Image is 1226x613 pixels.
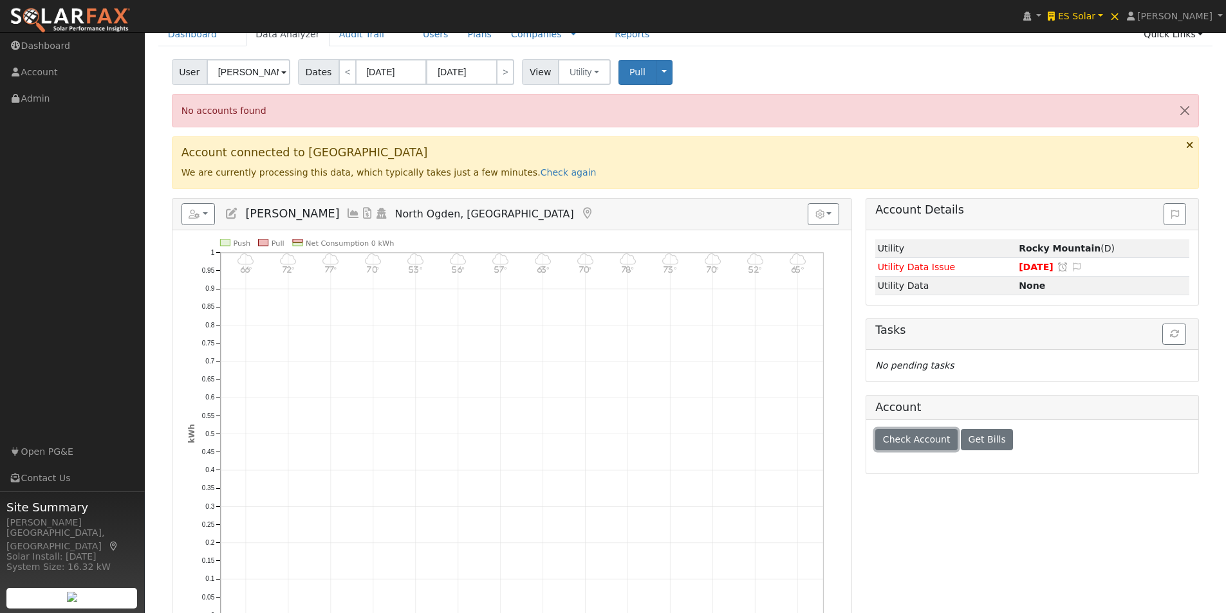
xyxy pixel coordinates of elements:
i: 10/01 - MostlyCloudy [280,253,296,266]
button: Close [1171,95,1198,126]
text: 0.75 [201,340,214,347]
a: < [339,59,357,85]
text: 0.6 [205,394,214,401]
button: Check Account [875,429,958,451]
a: Edit User (31691) [225,207,239,220]
text: Net Consumption 0 kWh [306,239,394,248]
a: Audit Trail [330,23,394,46]
img: retrieve [67,592,77,602]
span: North Ogden, [GEOGRAPHIC_DATA] [395,208,574,220]
text: 0.45 [201,448,214,455]
div: System Size: 16.32 kW [6,560,138,574]
text: 0.2 [205,539,214,546]
a: Snooze this issue [1057,262,1068,272]
button: Get Bills [961,429,1013,451]
button: Pull [618,60,656,85]
p: 70° [362,266,384,273]
button: Issue History [1164,203,1186,225]
h5: Account [875,401,921,414]
i: 10/05 - MostlyCloudy [450,253,466,266]
a: Login As (last 06/24/2025 12:32:11 PM) [375,207,389,220]
text: 0.7 [205,358,214,365]
i: 10/12 - MostlyCloudy [747,253,763,266]
p: 70° [701,266,724,273]
text: 0.65 [201,376,214,383]
p: 63° [532,266,554,273]
span: ES Solar [1058,11,1095,21]
span: [DATE] [1019,262,1054,272]
p: 65° [786,266,809,273]
i: 10/11 - MostlyCloudy [705,253,721,266]
text: 0.95 [201,267,214,274]
i: 10/13 - MostlyCloudy [790,253,806,266]
p: 78° [617,266,639,273]
i: Edit Issue [1071,262,1082,271]
span: User [172,59,207,85]
i: 10/04 - MostlyCloudy [407,253,423,266]
a: Map [108,541,120,551]
i: 10/02 - MostlyCloudy [322,253,339,266]
td: Utility Data [875,277,1016,295]
p: 66° [234,266,257,273]
a: Map [580,207,595,220]
span: Utility Data Issue [878,262,955,272]
a: > [496,59,514,85]
span: View [522,59,559,85]
p: 77° [319,266,342,273]
span: [PERSON_NAME] [245,207,339,220]
div: [PERSON_NAME] [6,516,138,529]
i: 10/07 - MostlyCloudy [535,253,551,266]
text: 0.25 [201,521,214,528]
p: 72° [277,266,299,273]
text: 0.5 [205,430,214,437]
h3: Account connected to [GEOGRAPHIC_DATA] [181,146,1190,160]
i: No pending tasks [875,360,954,371]
span: Dates [298,59,339,85]
i: 9/30 - MostlyCloudy [237,253,254,266]
text: 0.4 [205,466,214,473]
a: Companies [511,29,562,39]
span: Check Account [883,434,951,444]
i: 10/08 - MostlyCloudy [577,253,593,266]
div: Solar Install: [DATE] [6,550,138,563]
a: Plans [458,23,501,46]
strong: None [1019,280,1045,291]
p: 57° [489,266,512,273]
text: 0.35 [201,485,214,492]
h5: Account Details [875,203,1189,217]
input: Select a User [207,59,290,85]
i: 10/10 - MostlyCloudy [662,253,678,266]
text: 0.85 [201,303,214,310]
text: 1 [210,249,214,256]
a: Data Analyzer [246,23,330,46]
button: Refresh [1162,324,1186,345]
text: 0.9 [205,285,214,292]
p: 52° [744,266,766,273]
p: 70° [574,266,597,273]
div: We are currently processing this data, which typically takes just a few minutes. [172,136,1200,189]
p: 56° [447,266,469,273]
p: 53° [404,266,427,273]
span: Site Summary [6,499,138,516]
p: 73° [659,266,682,273]
strong: ID: 1571, authorized: 10/15/25 [1019,243,1101,253]
h5: Tasks [875,324,1189,337]
span: [PERSON_NAME] [1137,11,1212,21]
span: Deck [1101,243,1115,253]
text: 0.05 [201,594,214,601]
text: Push [233,239,250,248]
text: 0.1 [205,576,214,583]
text: 0.8 [205,322,214,329]
a: Quick Links [1134,23,1212,46]
span: Get Bills [969,434,1006,444]
text: 0.55 [201,412,214,419]
div: [GEOGRAPHIC_DATA], [GEOGRAPHIC_DATA] [6,526,138,553]
a: Users [413,23,458,46]
a: Dashboard [158,23,227,46]
a: Reports [605,23,659,46]
text: kWh [187,424,196,443]
i: 10/06 - MostlyCloudy [492,253,508,266]
span: × [1110,8,1120,24]
text: 0.15 [201,557,214,564]
a: Check again [541,167,597,178]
